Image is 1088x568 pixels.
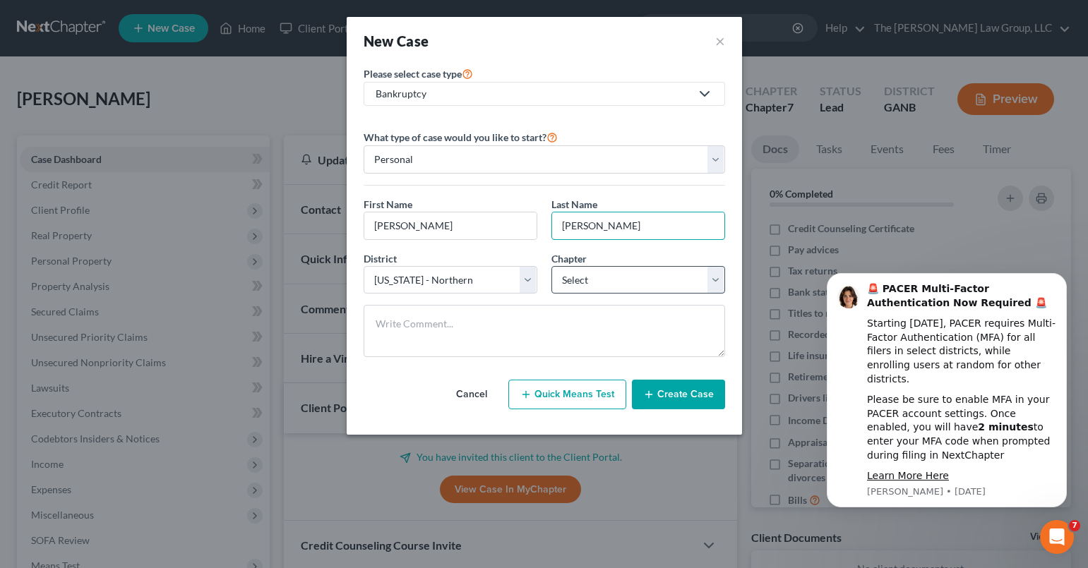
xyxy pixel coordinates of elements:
input: Enter First Name [364,212,537,239]
strong: New Case [364,32,429,49]
button: Quick Means Test [508,380,626,409]
span: Last Name [551,198,597,210]
span: Chapter [551,253,587,265]
iframe: Intercom live chat [1040,520,1074,554]
label: What type of case would you like to start? [364,128,558,145]
button: Create Case [632,380,725,409]
iframe: Intercom notifications message [806,252,1088,530]
button: Cancel [441,380,503,409]
span: Please select case type [364,68,462,80]
button: × [715,31,725,51]
span: First Name [364,198,412,210]
span: District [364,253,397,265]
div: Bankruptcy [376,87,691,101]
span: 7 [1069,520,1080,531]
input: Enter Last Name [552,212,724,239]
